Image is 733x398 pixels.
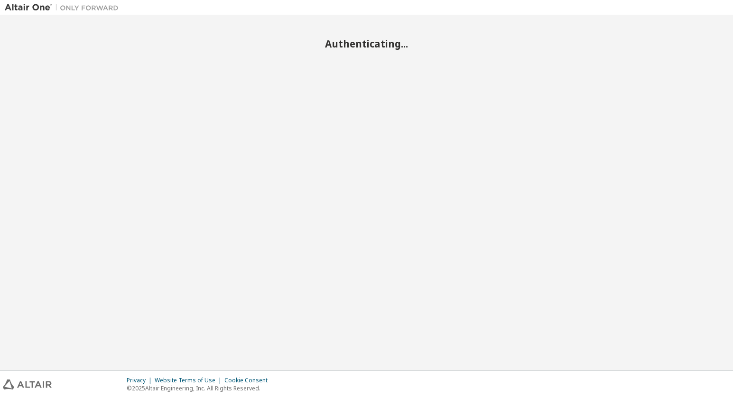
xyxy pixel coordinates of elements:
[3,379,52,389] img: altair_logo.svg
[224,377,273,384] div: Cookie Consent
[155,377,224,384] div: Website Terms of Use
[127,384,273,392] p: © 2025 Altair Engineering, Inc. All Rights Reserved.
[5,38,728,50] h2: Authenticating...
[127,377,155,384] div: Privacy
[5,3,123,12] img: Altair One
